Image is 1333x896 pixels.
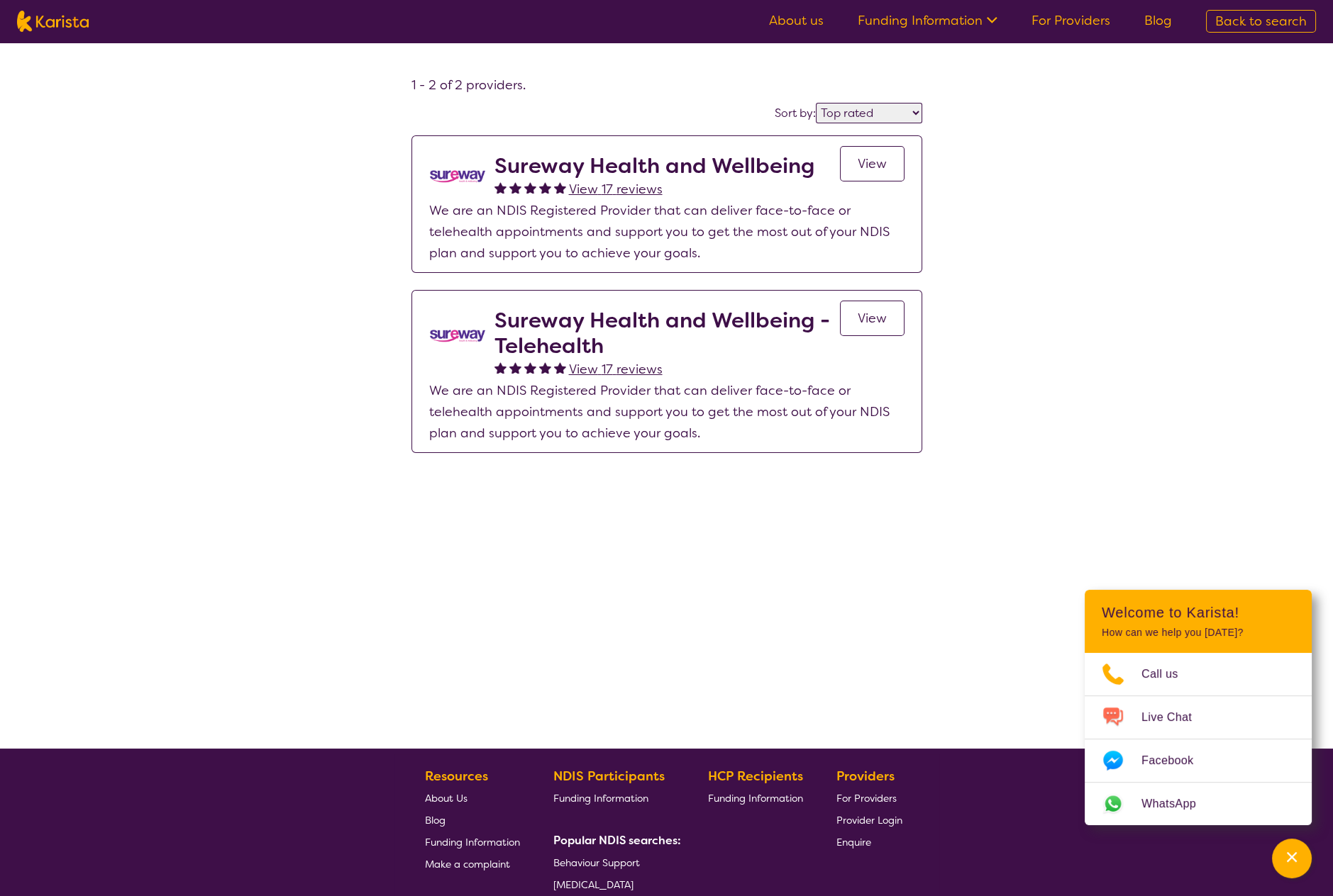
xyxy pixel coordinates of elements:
[708,787,803,809] a: Funding Information
[1215,13,1307,30] span: Back to search
[858,155,887,172] span: View
[1141,707,1209,728] span: Live Chat
[569,181,663,198] span: View 17 reviews
[554,362,566,374] img: fullstar
[411,77,922,94] h4: 1 - 2 of 2 providers .
[494,153,814,179] h2: Sureway Health and Wellbeing
[1085,590,1312,825] div: Channel Menu
[425,814,446,827] span: Blog
[836,768,895,785] b: Providers
[840,146,905,181] a: View
[708,768,803,785] b: HCP Recipients
[429,153,486,200] img: nedi5p6dj3rboepxmyww.png
[569,179,663,200] a: View 17 reviews
[425,792,468,805] span: About Us
[425,858,510,870] span: Make a complaint
[425,836,520,849] span: Funding Information
[840,301,905,336] a: View
[836,787,902,809] a: For Providers
[1141,793,1213,814] span: WhatsApp
[553,787,675,809] a: Funding Information
[554,181,566,194] img: fullstar
[429,200,905,264] p: We are an NDIS Registered Provider that can deliver face-to-face or telehealth appointments and s...
[1141,750,1210,771] span: Facebook
[553,856,640,869] span: Behaviour Support
[429,308,486,364] img: vgwqq8bzw4bddvbx0uac.png
[553,878,634,891] span: [MEDICAL_DATA]
[836,814,902,827] span: Provider Login
[1206,10,1316,33] a: Back to search
[425,809,520,831] a: Blog
[836,792,897,805] span: For Providers
[1031,12,1110,29] a: For Providers
[858,310,887,327] span: View
[425,768,488,785] b: Resources
[509,362,521,374] img: fullstar
[569,361,663,378] span: View 17 reviews
[836,836,871,849] span: Enquire
[539,181,551,194] img: fullstar
[509,181,521,194] img: fullstar
[836,809,902,831] a: Provider Login
[539,362,551,374] img: fullstar
[1102,604,1295,621] h2: Welcome to Karista!
[425,831,520,853] a: Funding Information
[553,851,675,873] a: Behaviour Support
[524,362,536,374] img: fullstar
[17,11,89,32] img: Karista logo
[494,308,840,359] h2: Sureway Health and Wellbeing - Telehealth
[425,853,520,875] a: Make a complaint
[769,12,824,29] a: About us
[708,792,803,805] span: Funding Information
[494,181,507,194] img: fullstar
[1144,12,1172,29] a: Blog
[553,792,648,805] span: Funding Information
[425,787,520,809] a: About Us
[1141,663,1195,685] span: Call us
[775,106,816,121] label: Sort by:
[1085,783,1312,825] a: Web link opens in a new tab.
[1085,653,1312,825] ul: Choose channel
[553,833,681,848] b: Popular NDIS searches:
[1272,839,1312,878] button: Channel Menu
[553,873,675,895] a: [MEDICAL_DATA]
[569,359,663,380] a: View 17 reviews
[553,768,665,785] b: NDIS Participants
[429,380,905,444] p: We are an NDIS Registered Provider that can deliver face-to-face or telehealth appointments and s...
[524,181,536,194] img: fullstar
[836,831,902,853] a: Enquire
[494,362,507,374] img: fullstar
[858,12,997,29] a: Funding Information
[1102,627,1295,639] p: How can we help you [DATE]?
